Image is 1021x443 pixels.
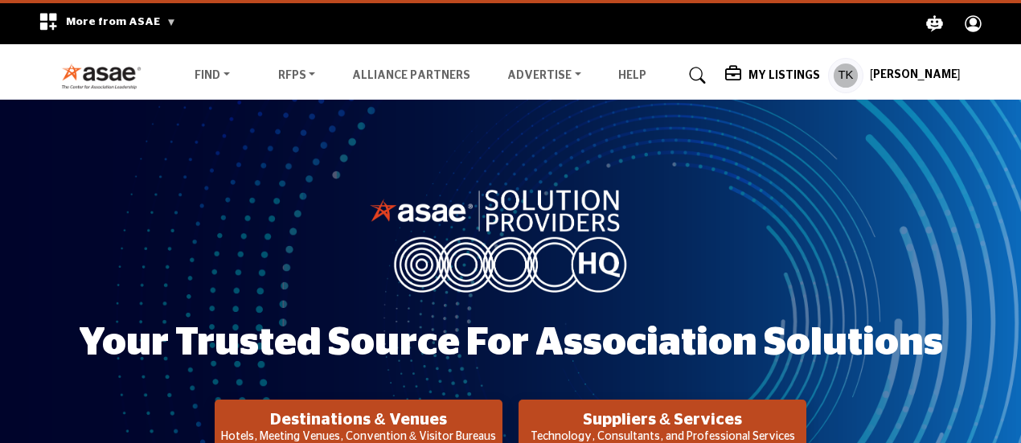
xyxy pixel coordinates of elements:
a: Find [183,64,241,87]
a: Help [618,70,646,81]
div: My Listings [725,66,820,85]
h2: Suppliers & Services [523,410,802,429]
a: RFPs [267,64,327,87]
a: Alliance Partners [352,70,470,81]
h5: My Listings [748,68,820,83]
a: Advertise [496,64,593,87]
h2: Destinations & Venues [219,410,498,429]
div: More from ASAE [28,3,187,44]
span: More from ASAE [66,16,176,27]
h1: Your Trusted Source for Association Solutions [79,318,943,368]
img: Site Logo [61,63,150,89]
img: image [370,186,651,292]
button: Show hide supplier dropdown [828,58,863,93]
a: Search [674,63,716,88]
h5: [PERSON_NAME] [870,68,961,84]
